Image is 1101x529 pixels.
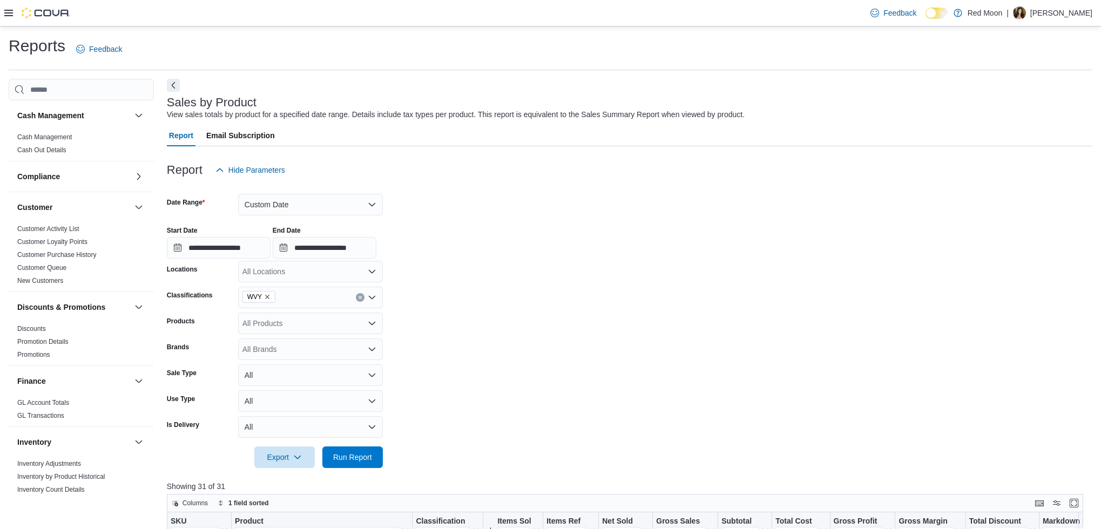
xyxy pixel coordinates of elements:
[17,302,130,313] button: Discounts & Promotions
[775,517,818,527] div: Total Cost
[17,486,85,493] a: Inventory Count Details
[17,251,97,259] a: Customer Purchase History
[167,79,180,92] button: Next
[416,517,471,527] div: Classification
[1033,497,1046,510] button: Keyboard shortcuts
[206,125,275,146] span: Email Subscription
[167,343,189,351] label: Brands
[167,265,198,274] label: Locations
[17,338,69,345] a: Promotion Details
[89,44,122,55] span: Feedback
[899,517,953,527] div: Gross Margin
[356,293,364,302] button: Clear input
[9,35,65,57] h1: Reports
[721,517,760,527] div: Subtotal
[17,225,79,233] a: Customer Activity List
[17,351,50,358] a: Promotions
[969,517,1026,527] div: Total Discount
[866,2,921,24] a: Feedback
[17,110,130,121] button: Cash Management
[833,517,883,527] div: Gross Profit
[17,325,46,333] a: Discounts
[247,291,262,302] span: WVY
[1013,6,1026,19] div: Ester Papazyan
[132,301,145,314] button: Discounts & Promotions
[17,437,51,447] h3: Inventory
[273,237,376,259] input: Press the down key to open a popover containing a calendar.
[228,165,285,175] span: Hide Parameters
[228,499,269,507] span: 1 field sorted
[167,237,271,259] input: Press the down key to open a popover containing a calendar.
[17,171,60,182] h3: Compliance
[497,517,531,527] div: Items Sold
[926,8,948,19] input: Dark Mode
[17,302,105,313] h3: Discounts & Promotions
[9,222,154,291] div: Customer
[368,293,376,302] button: Open list of options
[238,364,383,386] button: All
[132,436,145,449] button: Inventory
[238,194,383,215] button: Custom Date
[17,110,84,121] h3: Cash Management
[132,109,145,122] button: Cash Management
[242,291,275,303] span: WVY
[235,517,400,527] div: Product
[171,517,219,527] div: SKU
[9,131,154,161] div: Cash Management
[546,517,586,527] div: Items Ref
[17,264,66,272] a: Customer Queue
[368,345,376,354] button: Open list of options
[261,446,308,468] span: Export
[169,125,193,146] span: Report
[17,473,105,480] a: Inventory by Product Historical
[17,412,64,419] a: GL Transactions
[17,399,69,406] a: GL Account Totals
[17,133,72,141] span: Cash Management
[264,294,271,300] button: Remove WVY from selection in this group
[17,238,87,246] a: Customer Loyalty Points
[17,437,130,447] button: Inventory
[17,376,46,386] h3: Finance
[322,446,383,468] button: Run Report
[72,38,126,60] a: Feedback
[167,96,256,109] h3: Sales by Product
[17,276,63,285] span: New Customers
[17,133,72,141] a: Cash Management
[167,109,745,120] div: View sales totals by product for a specified date range. Details include tax types per product. T...
[1007,6,1009,19] p: |
[167,226,198,235] label: Start Date
[968,6,1003,19] p: Red Moon
[656,517,706,527] div: Gross Sales
[17,146,66,154] a: Cash Out Details
[17,171,130,182] button: Compliance
[132,201,145,214] button: Customer
[238,390,383,412] button: All
[1050,497,1063,510] button: Display options
[211,159,289,181] button: Hide Parameters
[17,202,52,213] h3: Customer
[22,8,70,18] img: Cova
[9,396,154,426] div: Finance
[167,481,1092,492] p: Showing 31 of 31
[167,395,195,403] label: Use Type
[17,376,130,386] button: Finance
[602,517,640,527] div: Net Sold
[132,170,145,183] button: Compliance
[17,202,130,213] button: Customer
[17,460,81,467] a: Inventory Adjustments
[167,198,205,207] label: Date Range
[9,322,154,365] div: Discounts & Promotions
